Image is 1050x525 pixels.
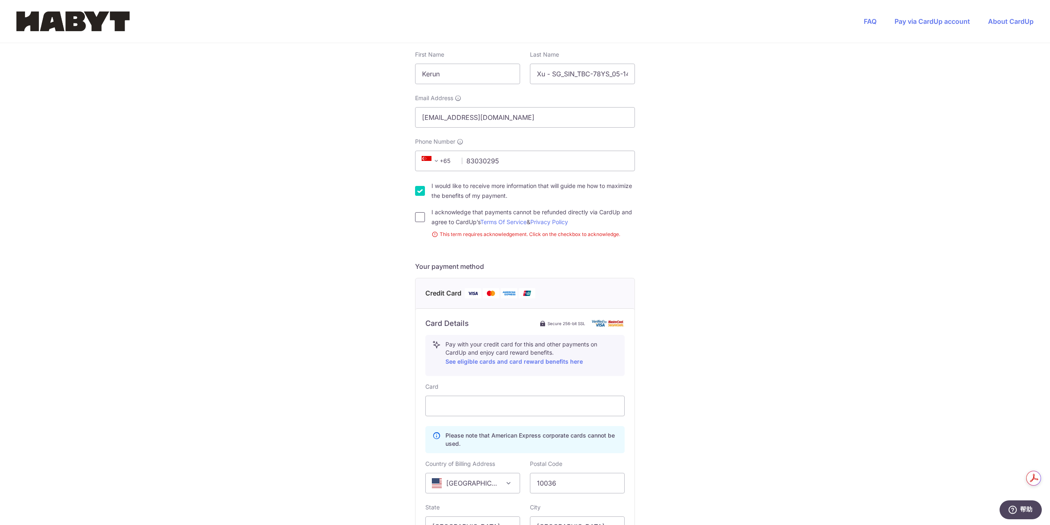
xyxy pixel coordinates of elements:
a: Pay via CardUp account [895,17,970,25]
img: Mastercard [483,288,499,298]
label: City [530,503,541,511]
img: card secure [592,320,625,327]
img: American Express [501,288,517,298]
span: +65 [419,156,456,166]
a: About CardUp [988,17,1034,25]
img: Union Pay [519,288,535,298]
input: First name [415,64,520,84]
a: Privacy Policy [530,218,568,225]
span: Secure 256-bit SSL [548,320,585,327]
label: First Name [415,50,444,59]
h6: Card Details [425,319,469,328]
span: +65 [422,156,441,166]
span: Credit Card [425,288,461,298]
label: I would like to receive more information that will guide me how to maximize the benefits of my pa... [431,181,635,201]
a: FAQ [864,17,877,25]
input: Email address [415,107,635,128]
input: Last name [530,64,635,84]
label: Last Name [530,50,559,59]
p: Pay with your credit card for this and other payments on CardUp and enjoy card reward benefits. [445,340,618,367]
img: Visa [465,288,481,298]
a: Terms Of Service [480,218,527,225]
iframe: Secure card payment input frame [432,401,618,411]
iframe: 打开一个小组件，您可以在其中找到更多信息 [999,500,1042,521]
p: Please note that American Express corporate cards cannot be used. [445,431,618,448]
label: Postal Code [530,460,562,468]
span: United States [426,473,520,493]
label: Country of Billing Address [425,460,495,468]
span: Phone Number [415,138,455,146]
small: This term requires acknowledgement. Click on the checkbox to acknowledge. [431,230,635,238]
a: See eligible cards and card reward benefits here [445,358,583,365]
input: Example 123456 [530,473,625,493]
label: I acknowledge that payments cannot be refunded directly via CardUp and agree to CardUp’s & [431,207,635,227]
h5: Your payment method [415,261,635,271]
label: State [425,503,440,511]
span: Email Address [415,94,453,102]
label: Card [425,383,438,391]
